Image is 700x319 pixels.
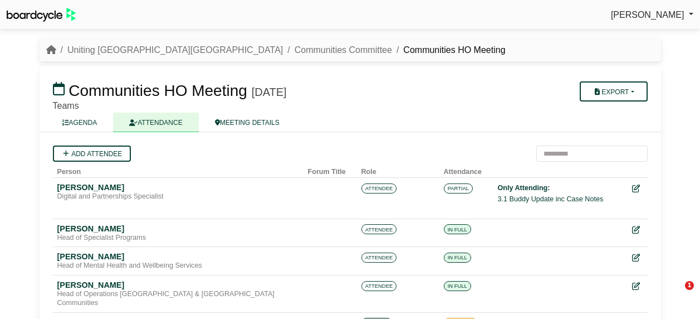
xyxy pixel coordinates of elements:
[304,162,357,178] th: Forum Title
[53,101,79,110] span: Teams
[444,253,471,263] span: IN FULL
[498,194,623,205] li: 3.1 Buddy Update inc Case Notes
[361,183,397,194] span: ATTENDEE
[295,45,392,55] a: Communities Committee
[57,192,299,201] div: Digital and Partnerships Specialist
[357,162,439,178] th: Role
[57,234,299,243] div: Head of Specialist Programs
[57,290,299,307] div: Head of Operations [GEOGRAPHIC_DATA] & [GEOGRAPHIC_DATA] Communities
[498,182,623,194] div: Only Attending:
[57,182,299,192] div: [PERSON_NAME]
[632,182,643,195] div: Edit
[199,113,296,132] a: MEETING DETAILS
[662,281,689,308] iframe: Intercom live chat
[361,224,397,234] span: ATTENDEE
[685,281,694,290] span: 1
[580,81,647,101] button: Export
[632,252,643,264] div: Edit
[444,183,473,194] span: PARTIAL
[53,162,304,178] th: Person
[57,262,299,270] div: Head of Mental Health and Wellbeing Services
[361,281,397,291] span: ATTENDEE
[444,224,471,234] span: IN FULL
[68,82,247,99] span: Communities HO Meeting
[57,280,299,290] div: [PERSON_NAME]
[252,85,287,99] div: [DATE]
[53,146,131,162] a: Add attendee
[46,113,114,132] a: AGENDA
[67,45,283,55] a: Uniting [GEOGRAPHIC_DATA][GEOGRAPHIC_DATA]
[46,43,506,57] nav: breadcrumb
[392,43,506,57] li: Communities HO Meeting
[611,8,693,22] a: [PERSON_NAME]
[632,280,643,293] div: Edit
[361,253,397,263] span: ATTENDEE
[113,113,198,132] a: ATTENDANCE
[7,8,76,22] img: BoardcycleBlackGreen-aaafeed430059cb809a45853b8cf6d952af9d84e6e89e1f1685b34bfd5cb7d64.svg
[632,224,643,236] div: Edit
[439,162,493,178] th: Attendance
[57,252,299,262] div: [PERSON_NAME]
[444,281,471,291] span: IN FULL
[57,224,299,234] div: [PERSON_NAME]
[611,10,684,20] span: [PERSON_NAME]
